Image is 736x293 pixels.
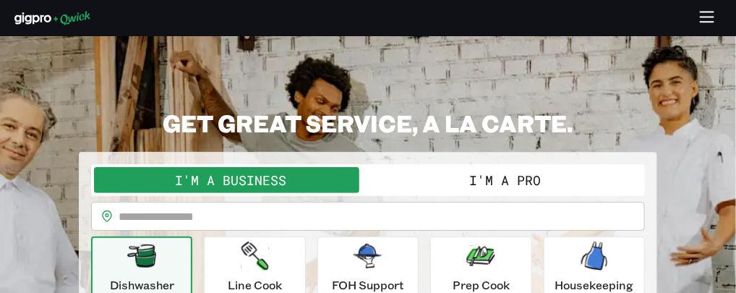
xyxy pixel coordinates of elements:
[94,167,368,193] button: I'm a Business
[368,167,642,193] button: I'm a Pro
[79,109,657,137] h2: GET GREAT SERVICE, A LA CARTE.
